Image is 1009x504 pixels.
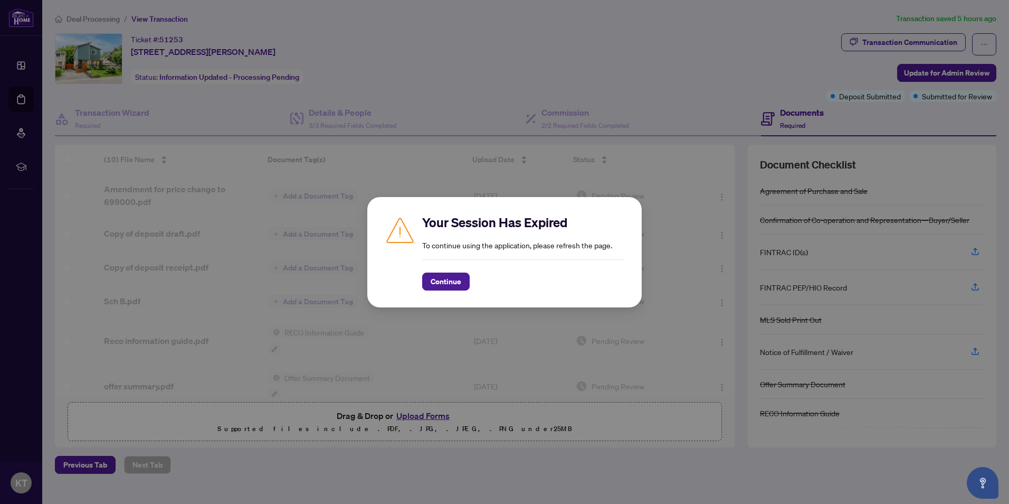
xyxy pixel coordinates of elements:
h2: Your Session Has Expired [422,214,625,231]
button: Open asap [967,467,998,499]
button: Continue [422,273,470,291]
div: To continue using the application, please refresh the page. [422,214,625,291]
img: Caution icon [384,214,416,246]
span: Continue [431,273,461,290]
